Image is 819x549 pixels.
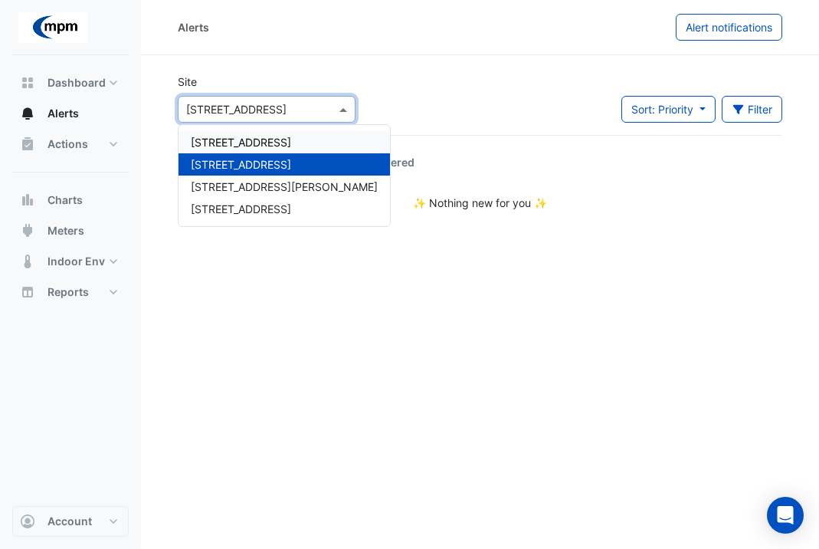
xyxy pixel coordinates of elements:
[12,129,129,159] button: Actions
[20,75,35,90] app-icon: Dashboard
[191,202,291,215] span: [STREET_ADDRESS]
[686,21,772,34] span: Alert notifications
[20,284,35,300] app-icon: Reports
[621,96,716,123] button: Sort: Priority
[191,180,378,193] span: [STREET_ADDRESS][PERSON_NAME]
[12,277,129,307] button: Reports
[48,223,84,238] span: Meters
[20,192,35,208] app-icon: Charts
[178,195,782,211] div: ✨ Nothing new for you ✨
[48,254,105,269] span: Indoor Env
[48,514,92,529] span: Account
[48,192,83,208] span: Charts
[12,246,129,277] button: Indoor Env
[20,136,35,152] app-icon: Actions
[767,497,804,534] div: Open Intercom Messenger
[18,12,87,43] img: Company Logo
[12,67,129,98] button: Dashboard
[48,106,79,121] span: Alerts
[48,136,88,152] span: Actions
[631,103,693,116] span: Sort: Priority
[12,506,129,537] button: Account
[178,19,209,35] div: Alerts
[20,106,35,121] app-icon: Alerts
[191,158,291,171] span: [STREET_ADDRESS]
[722,96,783,123] button: Filter
[676,14,782,41] button: Alert notifications
[12,215,129,246] button: Meters
[48,75,106,90] span: Dashboard
[191,136,291,149] span: [STREET_ADDRESS]
[20,254,35,269] app-icon: Indoor Env
[178,124,391,227] ng-dropdown-panel: Options list
[178,74,197,90] label: Site
[12,185,129,215] button: Charts
[20,223,35,238] app-icon: Meters
[48,284,89,300] span: Reports
[12,98,129,129] button: Alerts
